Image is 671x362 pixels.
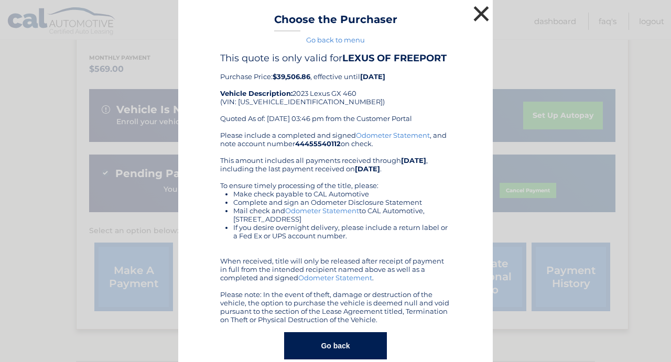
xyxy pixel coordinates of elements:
a: Odometer Statement [356,131,430,139]
a: Odometer Statement [285,206,359,215]
h4: This quote is only valid for [220,52,451,64]
b: LEXUS OF FREEPORT [342,52,447,64]
div: Purchase Price: , effective until 2023 Lexus GX 460 (VIN: [US_VEHICLE_IDENTIFICATION_NUMBER]) Quo... [220,52,451,131]
li: If you desire overnight delivery, please include a return label or a Fed Ex or UPS account number. [233,223,451,240]
b: [DATE] [360,72,385,81]
a: Go back to menu [306,36,365,44]
li: Mail check and to CAL Automotive, [STREET_ADDRESS] [233,206,451,223]
strong: Vehicle Description: [220,89,293,97]
button: × [471,3,492,24]
h3: Choose the Purchaser [274,13,397,31]
a: Odometer Statement [298,273,372,282]
button: Go back [284,332,386,359]
b: $39,506.86 [273,72,310,81]
li: Complete and sign an Odometer Disclosure Statement [233,198,451,206]
b: [DATE] [355,164,380,173]
li: Make check payable to CAL Automotive [233,190,451,198]
b: 44455540112 [295,139,341,148]
b: [DATE] [401,156,426,164]
div: Please include a completed and signed , and note account number on check. This amount includes al... [220,131,451,324]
